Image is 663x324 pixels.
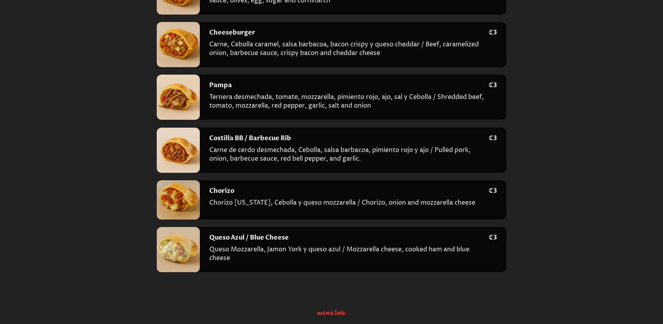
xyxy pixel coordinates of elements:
p: Carne, Cebolla caramel, salsa barbacoa, bacon crispy y queso cheddar / Beef, caramelized onion, b... [209,40,488,60]
h4: Cheeseburger [209,28,255,37]
p: € 3 [488,28,497,37]
p: € 3 [488,81,497,90]
p: € 3 [488,187,497,195]
a: Menu Link Logo [317,304,346,317]
p: € 3 [488,134,497,143]
p: € 3 [488,233,497,242]
h4: Pampa [209,81,232,90]
p: Chorizo [US_STATE], Cebolla y queso mozzarella / Chorizo, onion and mozzarella cheese [209,198,488,210]
h4: Costilla BB / Barbecue Rib [209,134,291,143]
p: Queso Mozzarella, Jamon York y queso azul / Mozzarella cheese, cooked ham and blue cheese [209,245,488,265]
h4: Queso Azul / Blue Cheese [209,233,289,242]
h4: Chorizo [209,187,234,195]
p: Ternera desmechada, tomate, mozzarella, pimiento rojo, ajo, sal y Cebolla / Shredded beef, tomato... [209,93,488,113]
p: Carne de cerdo desmechada, Cebolla, salsa barbacoa, pimiento rojo y ajo / Pulled pork, onion, bar... [209,146,488,166]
